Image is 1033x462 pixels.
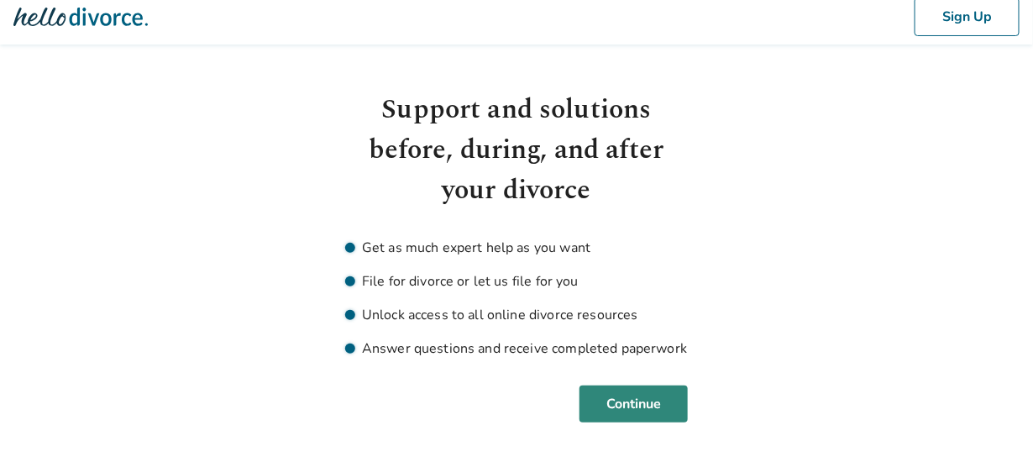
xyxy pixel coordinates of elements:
li: Unlock access to all online divorce resources [345,305,688,325]
li: File for divorce or let us file for you [345,271,688,291]
h1: Support and solutions before, during, and after your divorce [345,90,688,211]
button: Continue [579,386,688,423]
li: Get as much expert help as you want [345,238,688,258]
li: Answer questions and receive completed paperwork [345,339,688,359]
